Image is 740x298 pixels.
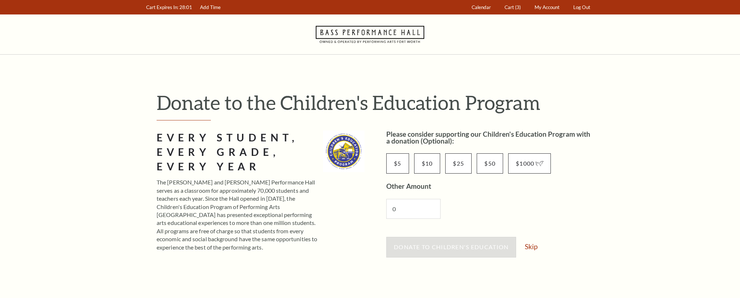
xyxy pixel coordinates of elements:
span: My Account [535,4,560,10]
span: 28:01 [179,4,192,10]
span: Calendar [472,4,491,10]
span: (3) [515,4,521,10]
label: Other Amount [386,182,431,190]
a: Calendar [468,0,494,14]
h1: Donate to the Children's Education Program [157,91,594,114]
input: $10 [414,153,441,174]
a: Skip [525,243,537,250]
a: Log Out [570,0,594,14]
span: Donate to Children's Education [394,243,509,250]
label: Please consider supporting our Children's Education Program with a donation (Optional): [386,130,590,145]
input: $25 [445,153,472,174]
a: Cart (3) [501,0,524,14]
input: $5 [386,153,409,174]
h2: Every Student, Every Grade, Every Year [157,131,318,174]
p: The [PERSON_NAME] and [PERSON_NAME] Performance Hall serves as a classroom for approximately 70,0... [157,178,318,251]
a: Add Time [197,0,224,14]
img: cep_logo_2022_standard_335x335.jpg [323,131,365,172]
input: $1000 [508,153,550,174]
input: $50 [477,153,503,174]
span: Cart Expires In: [146,4,178,10]
span: Cart [505,4,514,10]
button: Donate to Children's Education [386,237,516,257]
a: My Account [531,0,563,14]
